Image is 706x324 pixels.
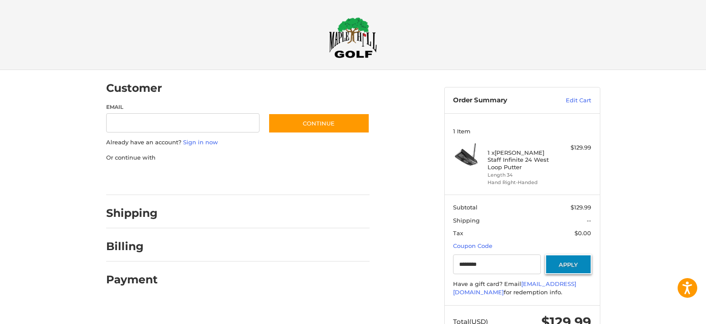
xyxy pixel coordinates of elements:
[557,143,591,152] div: $129.99
[574,230,591,237] span: $0.00
[634,300,706,324] iframe: Google Customer Reviews
[453,230,463,237] span: Tax
[106,138,370,147] p: Already have an account?
[453,217,480,224] span: Shipping
[106,240,157,253] h2: Billing
[453,96,547,105] h3: Order Summary
[106,206,158,220] h2: Shipping
[453,280,591,297] div: Have a gift card? Email for redemption info.
[545,254,592,274] button: Apply
[488,179,554,186] li: Hand Right-Handed
[587,217,591,224] span: --
[103,171,169,186] iframe: PayPal-paypal
[329,17,377,58] img: Maple Hill Golf
[453,242,492,249] a: Coupon Code
[571,204,591,211] span: $129.99
[488,149,554,171] h4: 1 x [PERSON_NAME] Staff Infinite 24 West Loop Putter
[453,254,541,274] input: Gift Certificate or Coupon Code
[547,96,591,105] a: Edit Cart
[453,128,591,135] h3: 1 Item
[488,171,554,179] li: Length 34
[106,103,260,111] label: Email
[106,153,370,162] p: Or continue with
[106,273,158,286] h2: Payment
[268,113,370,133] button: Continue
[453,204,478,211] span: Subtotal
[183,139,218,146] a: Sign in now
[106,81,162,95] h2: Customer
